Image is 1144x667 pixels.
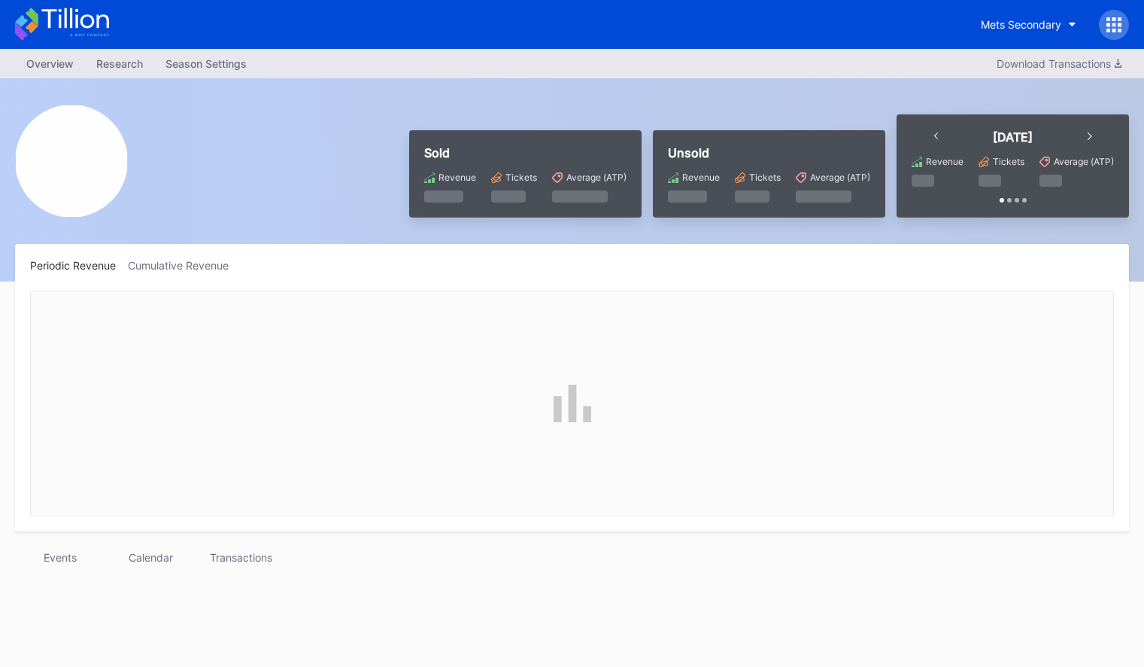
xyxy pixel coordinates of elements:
button: Download Transactions [989,53,1129,74]
div: [DATE] [993,129,1033,145]
div: Cumulative Revenue [128,259,241,272]
div: Periodic Revenue [30,259,128,272]
button: Mets Secondary [970,11,1088,38]
div: Mets Secondary [981,18,1061,31]
div: Tickets [749,172,781,183]
div: Tickets [993,156,1024,167]
div: Transactions [196,547,286,568]
div: Events [15,547,105,568]
a: Season Settings [154,53,258,75]
div: Download Transactions [997,57,1121,70]
div: Revenue [438,172,476,183]
a: Research [85,53,154,75]
div: Tickets [505,172,537,183]
div: Average (ATP) [566,172,627,183]
div: Unsold [668,145,870,160]
a: Overview [15,53,85,75]
div: Revenue [682,172,720,183]
div: Average (ATP) [1054,156,1114,167]
div: Average (ATP) [810,172,870,183]
div: Sold [424,145,627,160]
div: Calendar [105,547,196,568]
div: Revenue [926,156,963,167]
